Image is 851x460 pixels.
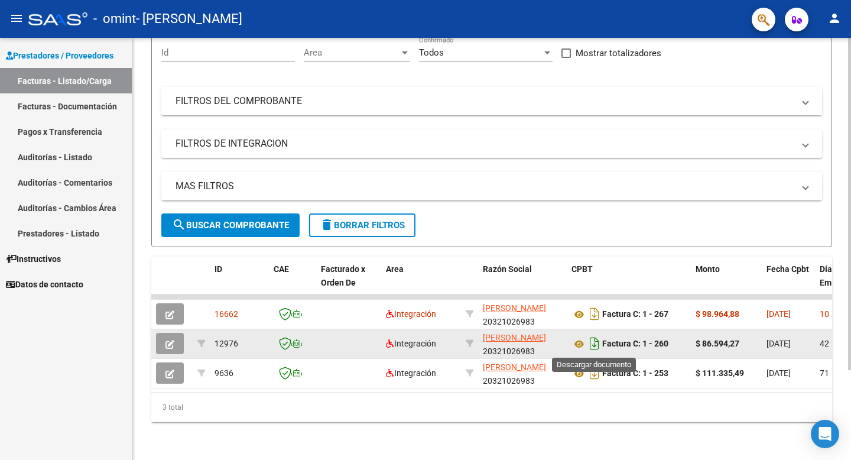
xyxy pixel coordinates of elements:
[483,302,562,326] div: 20321026983
[161,213,300,237] button: Buscar Comprobante
[176,180,794,193] mat-panel-title: MAS FILTROS
[274,264,289,274] span: CAE
[136,6,242,32] span: - [PERSON_NAME]
[820,309,829,319] span: 10
[93,6,136,32] span: - omint
[210,257,269,309] datatable-header-cell: ID
[386,309,436,319] span: Integración
[587,364,602,383] i: Descargar documento
[215,339,238,348] span: 12976
[483,264,532,274] span: Razón Social
[215,264,222,274] span: ID
[161,129,822,158] mat-expansion-panel-header: FILTROS DE INTEGRACION
[161,87,822,115] mat-expansion-panel-header: FILTROS DEL COMPROBANTE
[6,252,61,265] span: Instructivos
[6,49,113,62] span: Prestadores / Proveedores
[151,393,832,422] div: 3 total
[820,339,829,348] span: 42
[483,361,562,386] div: 20321026983
[766,368,791,378] span: [DATE]
[571,264,593,274] span: CPBT
[766,339,791,348] span: [DATE]
[386,339,436,348] span: Integración
[215,368,233,378] span: 9636
[766,309,791,319] span: [DATE]
[483,362,546,372] span: [PERSON_NAME]
[161,172,822,200] mat-expansion-panel-header: MAS FILTROS
[320,220,405,231] span: Borrar Filtros
[176,137,794,150] mat-panel-title: FILTROS DE INTEGRACION
[316,257,381,309] datatable-header-cell: Facturado x Orden De
[304,47,399,58] span: Area
[811,420,839,448] div: Open Intercom Messenger
[696,368,744,378] strong: $ 111.335,49
[321,264,365,287] span: Facturado x Orden De
[766,264,809,274] span: Fecha Cpbt
[602,369,668,378] strong: Factura C: 1 - 253
[587,304,602,323] i: Descargar documento
[172,218,186,232] mat-icon: search
[567,257,691,309] datatable-header-cell: CPBT
[483,333,546,342] span: [PERSON_NAME]
[696,339,739,348] strong: $ 86.594,27
[820,368,829,378] span: 71
[483,303,546,313] span: [PERSON_NAME]
[309,213,415,237] button: Borrar Filtros
[696,264,720,274] span: Monto
[269,257,316,309] datatable-header-cell: CAE
[176,95,794,108] mat-panel-title: FILTROS DEL COMPROBANTE
[478,257,567,309] datatable-header-cell: Razón Social
[172,220,289,231] span: Buscar Comprobante
[386,368,436,378] span: Integración
[691,257,762,309] datatable-header-cell: Monto
[320,218,334,232] mat-icon: delete
[576,46,661,60] span: Mostrar totalizadores
[587,334,602,353] i: Descargar documento
[215,309,238,319] span: 16662
[762,257,815,309] datatable-header-cell: Fecha Cpbt
[827,11,842,25] mat-icon: person
[9,11,24,25] mat-icon: menu
[602,310,668,319] strong: Factura C: 1 - 267
[381,257,461,309] datatable-header-cell: Area
[6,278,83,291] span: Datos de contacto
[419,47,444,58] span: Todos
[483,331,562,356] div: 20321026983
[386,264,404,274] span: Area
[696,309,739,319] strong: $ 98.964,88
[602,339,668,349] strong: Factura C: 1 - 260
